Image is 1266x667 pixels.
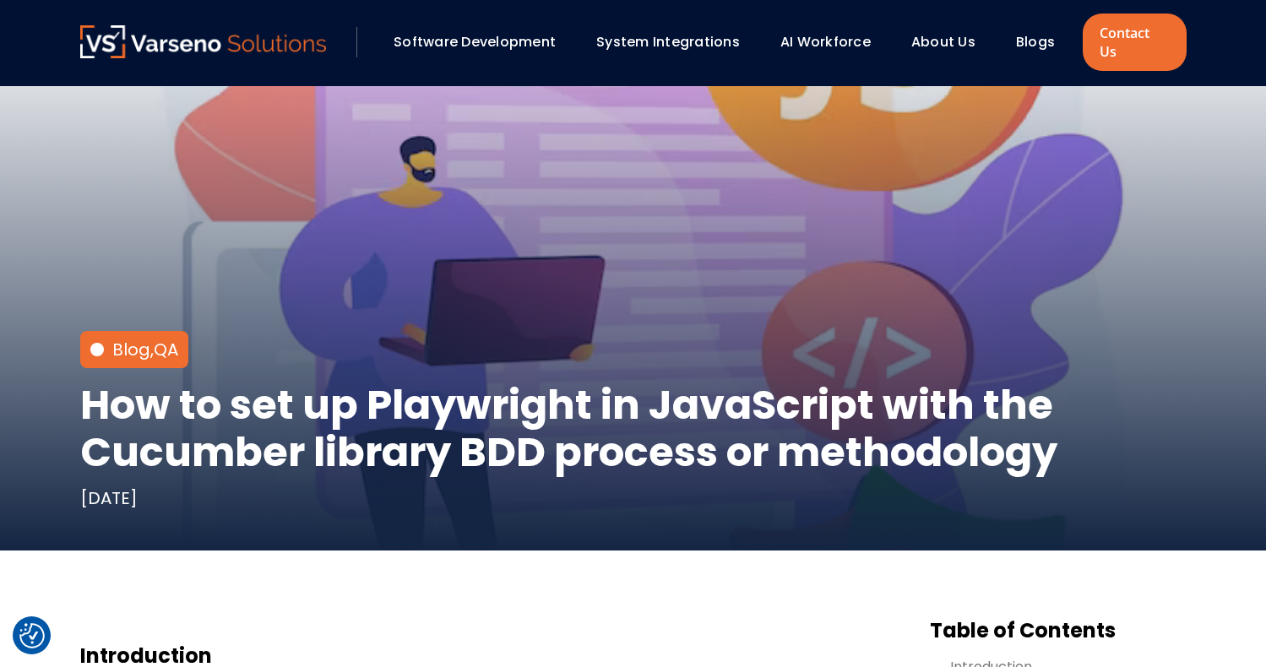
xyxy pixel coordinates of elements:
a: About Us [911,32,975,52]
a: System Integrations [596,32,740,52]
div: , [112,338,178,361]
h3: Table of Contents [930,618,1187,643]
img: Revisit consent button [19,623,45,648]
div: AI Workforce [772,28,894,57]
a: AI Workforce [780,32,871,52]
div: About Us [903,28,999,57]
a: Contact Us [1083,14,1186,71]
div: System Integrations [588,28,763,57]
img: Varseno Solutions – Product Engineering & IT Services [80,25,327,58]
button: Cookie Settings [19,623,45,648]
a: QA [154,338,178,361]
h1: How to set up Playwright in JavaScript with the Cucumber library BDD process or methodology [80,382,1187,476]
div: Blogs [1008,28,1079,57]
a: Blogs [1016,32,1055,52]
div: [DATE] [80,486,138,510]
a: Software Development [394,32,556,52]
div: Software Development [385,28,579,57]
a: Blog [112,338,150,361]
a: Varseno Solutions – Product Engineering & IT Services [80,25,327,59]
